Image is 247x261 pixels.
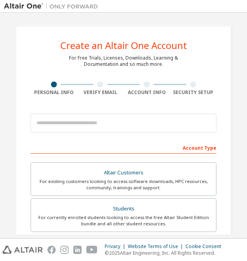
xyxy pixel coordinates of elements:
[2,246,43,254] img: altair_logo.svg
[36,178,211,191] div: For existing customers looking to access software downloads, HPC resources, community, trainings ...
[60,246,69,254] img: instagram.svg
[185,243,226,250] div: Cookie Consent
[31,141,216,154] div: Account Type
[60,41,187,50] div: Create an Altair One Account
[36,214,211,227] div: For currently enrolled students looking to access the free Altair Student Edition bundle and all ...
[36,203,211,214] div: Students
[123,89,170,96] div: Account Info
[4,2,102,10] img: Altair One
[31,89,77,96] div: Personal Info
[36,167,211,178] div: Altair Customers
[128,243,185,250] div: Website Terms of Use
[86,246,98,254] img: youtube.svg
[105,243,128,250] div: Privacy
[73,246,82,254] img: linkedin.svg
[170,89,217,96] div: Security Setup
[47,246,56,254] img: facebook.svg
[77,89,124,96] div: Verify Email
[105,250,226,256] p: © 2025 Altair Engineering, Inc. All Rights Reserved.
[69,55,178,67] div: For Free Trials, Licenses, Downloads, Learning & Documentation and so much more.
